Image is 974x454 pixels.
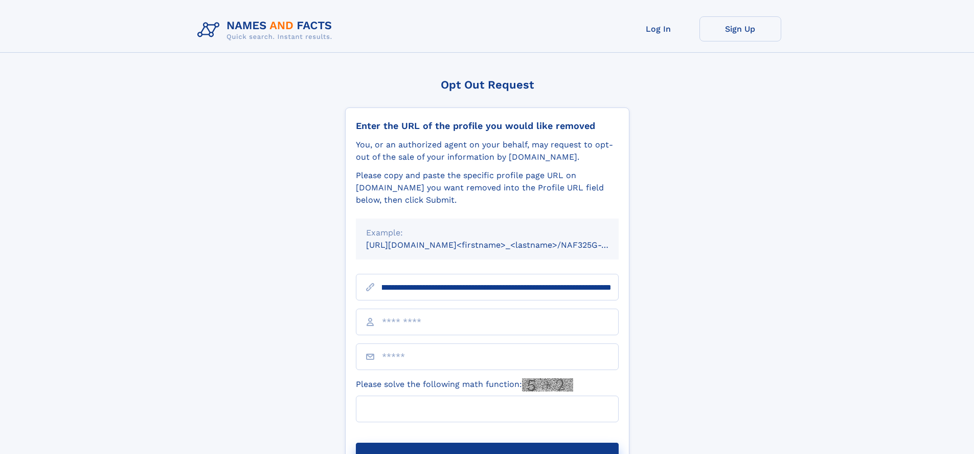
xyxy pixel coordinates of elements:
[345,78,629,91] div: Opt Out Request
[366,240,638,250] small: [URL][DOMAIN_NAME]<firstname>_<lastname>/NAF325G-xxxxxxxx
[356,120,619,132] div: Enter the URL of the profile you would like removed
[356,169,619,206] div: Please copy and paste the specific profile page URL on [DOMAIN_NAME] you want removed into the Pr...
[356,139,619,163] div: You, or an authorized agent on your behalf, may request to opt-out of the sale of your informatio...
[193,16,341,44] img: Logo Names and Facts
[618,16,699,41] a: Log In
[366,227,608,239] div: Example:
[356,378,573,392] label: Please solve the following math function:
[699,16,781,41] a: Sign Up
